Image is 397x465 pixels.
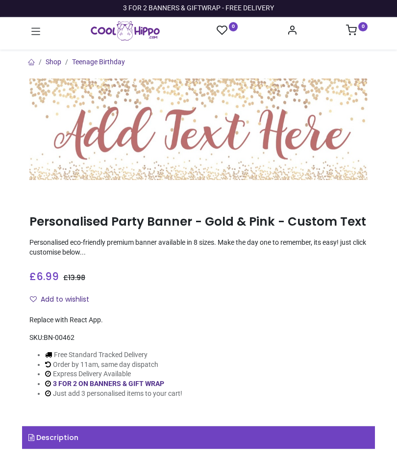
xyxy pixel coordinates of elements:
[63,273,85,283] span: £
[53,380,164,387] a: 3 FOR 2 ON BANNERS & GIFT WRAP
[22,426,375,449] a: Description
[36,269,59,284] span: 6.99
[91,21,160,41] a: Logo of Cool Hippo
[29,238,368,257] p: Personalised eco-friendly premium banner available in 8 sizes. Make the day one to remember, its ...
[29,269,59,284] span: £
[358,22,368,31] sup: 0
[46,58,61,66] a: Shop
[45,350,182,360] li: Free Standard Tracked Delivery
[29,315,368,325] div: Replace with React App.
[45,369,182,379] li: Express Delivery Available
[229,22,238,31] sup: 0
[44,334,74,341] span: BN-00462
[68,273,85,283] span: 13.98
[217,25,238,37] a: 0
[45,389,182,399] li: Just add 3 personalised items to your cart!
[346,27,368,35] a: 0
[72,58,125,66] a: Teenage Birthday
[123,3,274,13] div: 3 FOR 2 BANNERS & GIFTWRAP - FREE DELIVERY
[45,360,182,370] li: Order by 11am, same day dispatch
[91,21,160,41] img: Cool Hippo
[29,291,98,308] button: Add to wishlistAdd to wishlist
[29,213,368,230] h1: Personalised Party Banner - Gold & Pink - Custom Text
[30,296,37,303] i: Add to wishlist
[287,27,298,35] a: Account Info
[29,333,368,343] div: SKU:
[29,78,368,180] img: Personalised Party Banner - Gold & Pink - Custom Text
